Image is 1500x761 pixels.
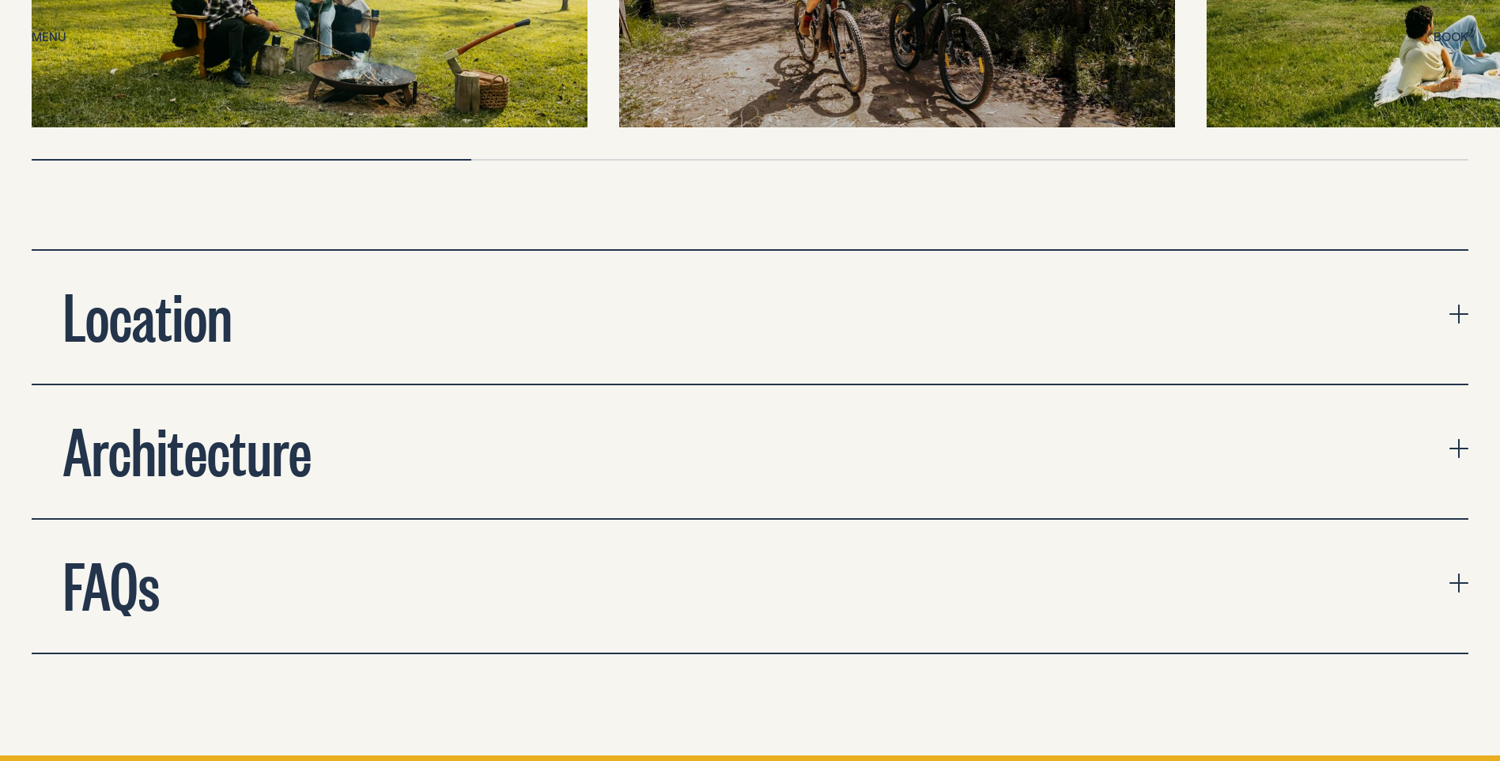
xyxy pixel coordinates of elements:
[32,520,1468,653] button: expand accordion
[63,551,160,615] h2: FAQs
[32,385,1468,518] button: expand accordion
[63,417,312,480] h2: Architecture
[32,31,66,43] span: Menu
[1434,28,1468,47] button: show booking tray
[32,251,1468,384] button: expand accordion
[63,282,232,346] h2: Location
[1434,31,1468,43] span: Book
[32,28,66,47] button: show menu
